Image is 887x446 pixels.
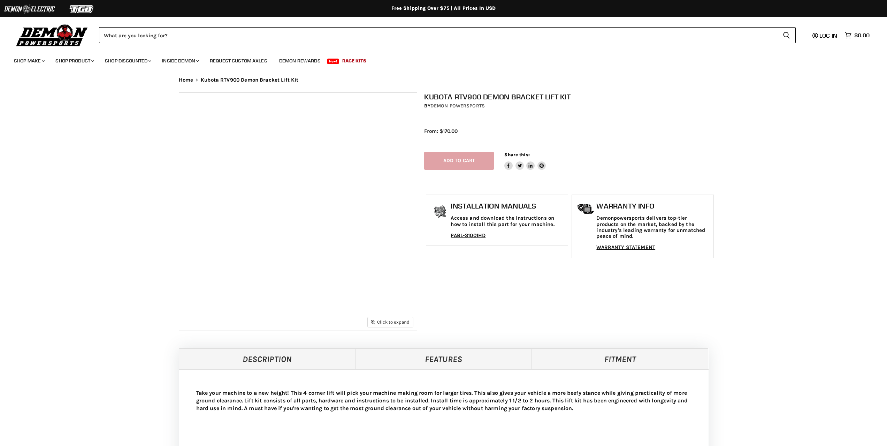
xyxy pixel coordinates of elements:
[854,32,870,39] span: $0.00
[157,54,203,68] a: Inside Demon
[56,2,108,16] img: TGB Logo 2
[532,348,709,369] a: Fitment
[596,244,655,250] a: WARRANTY STATEMENT
[14,23,90,47] img: Demon Powersports
[431,204,449,221] img: install_manual-icon.png
[777,27,796,43] button: Search
[100,54,155,68] a: Shop Discounted
[809,32,841,39] a: Log in
[424,92,716,101] h1: Kubota RTV900 Demon Bracket Lift Kit
[451,202,564,210] h1: Installation Manuals
[424,102,716,110] div: by
[3,2,56,16] img: Demon Electric Logo 2
[430,103,485,109] a: Demon Powersports
[577,204,595,214] img: warranty-icon.png
[504,152,529,157] span: Share this:
[165,77,722,83] nav: Breadcrumbs
[9,54,49,68] a: Shop Make
[424,128,458,134] span: From: $170.00
[99,27,796,43] form: Product
[274,54,326,68] a: Demon Rewards
[9,51,868,68] ul: Main menu
[371,319,410,325] span: Click to expand
[196,389,691,412] p: Take your machine to a new height! This 4 corner lift will pick your machine making room for larg...
[179,348,355,369] a: Description
[841,30,873,40] a: $0.00
[205,54,273,68] a: Request Custom Axles
[355,348,532,369] a: Features
[504,152,546,170] aside: Share this:
[201,77,298,83] span: Kubota RTV900 Demon Bracket Lift Kit
[327,59,339,64] span: New!
[451,232,485,239] a: PABL-31001HD
[596,202,710,210] h1: Warranty Info
[819,32,837,39] span: Log in
[451,215,564,227] p: Access and download the instructions on how to install this part for your machine.
[596,215,710,239] p: Demonpowersports delivers top-tier products on the market, backed by the industry's leading warra...
[99,27,777,43] input: Search
[165,5,722,12] div: Free Shipping Over $75 | All Prices In USD
[337,54,372,68] a: Race Kits
[179,77,193,83] a: Home
[50,54,98,68] a: Shop Product
[368,317,413,327] button: Click to expand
